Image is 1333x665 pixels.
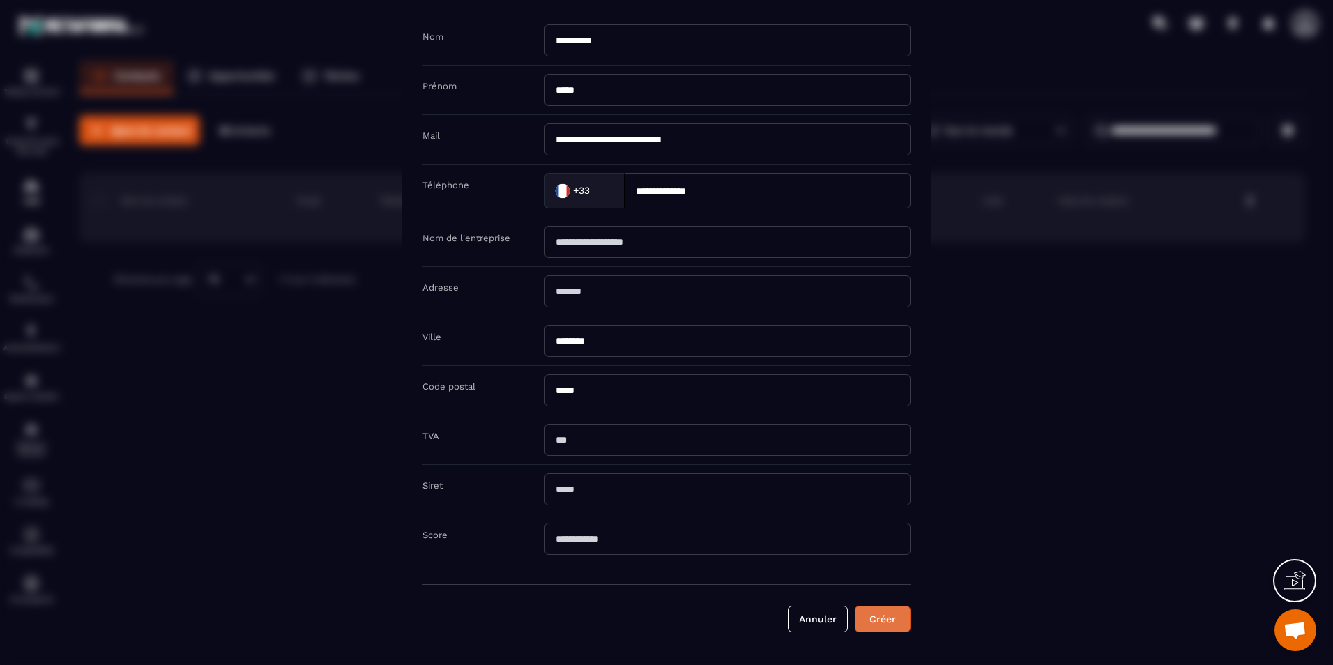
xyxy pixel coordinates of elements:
[422,31,443,42] label: Nom
[788,606,848,632] button: Annuler
[422,282,459,293] label: Adresse
[422,480,443,491] label: Siret
[593,180,610,201] input: Search for option
[422,530,448,540] label: Score
[573,183,590,197] span: +33
[422,81,457,91] label: Prénom
[422,130,440,141] label: Mail
[422,180,469,190] label: Téléphone
[422,431,439,441] label: TVA
[422,332,441,342] label: Ville
[1274,609,1316,651] div: Ouvrir le chat
[544,173,625,208] div: Search for option
[422,233,510,243] label: Nom de l'entreprise
[855,606,911,632] button: Créer
[549,176,577,204] img: Country Flag
[422,381,475,392] label: Code postal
